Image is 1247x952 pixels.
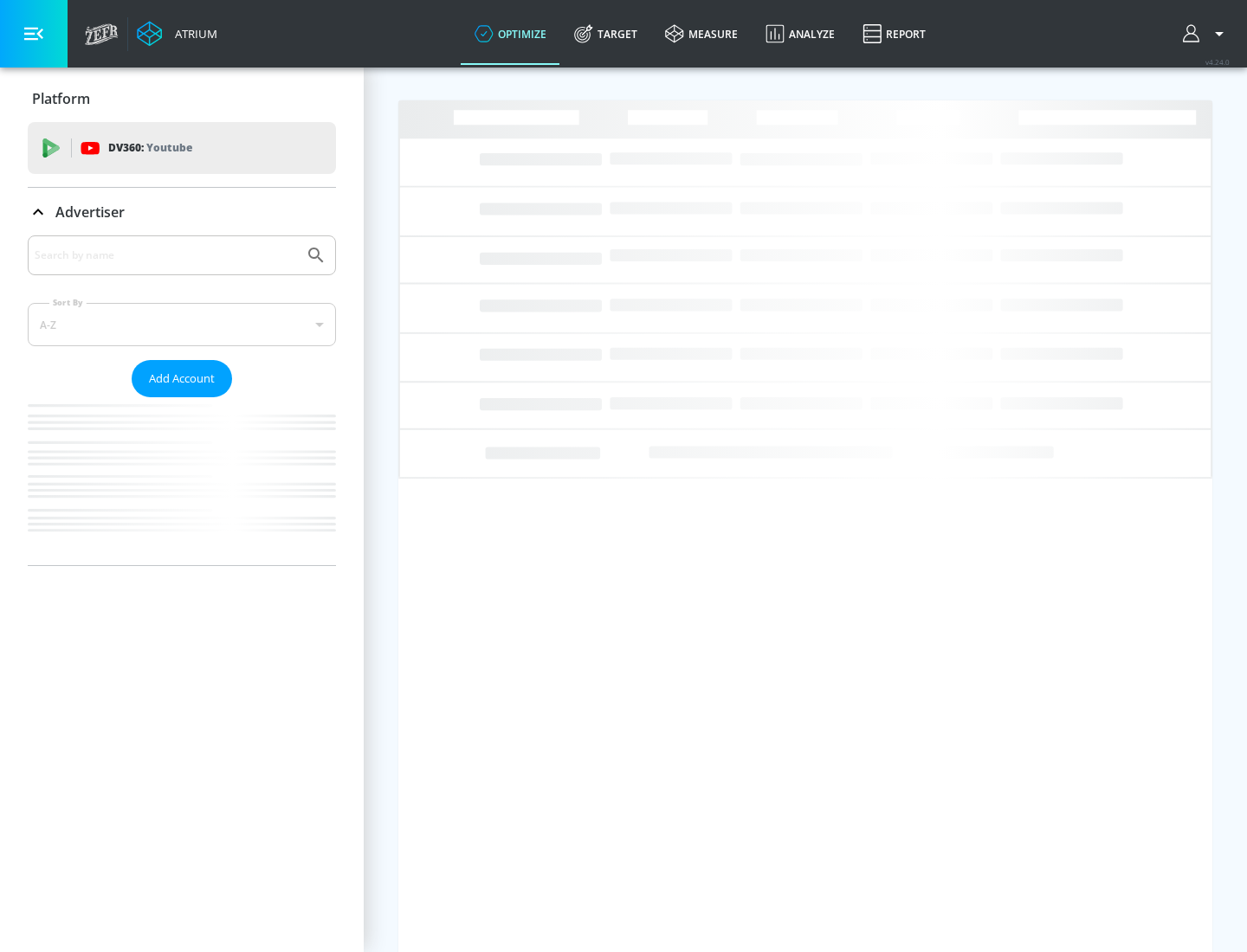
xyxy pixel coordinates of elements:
nav: list of Advertiser [28,397,336,565]
div: Atrium [168,26,217,42]
button: Add Account [132,360,232,397]
p: Youtube [146,138,192,157]
span: v 4.24.0 [1205,57,1230,67]
div: Advertiser [28,235,336,565]
div: Advertiser [28,188,336,236]
a: measure [651,3,752,65]
p: Advertiser [55,203,125,222]
label: Sort By [49,297,87,308]
a: Analyze [752,3,849,65]
a: optimize [461,3,560,65]
a: Atrium [137,21,217,47]
a: Report [849,3,940,65]
div: Platform [28,74,336,123]
input: Search by name [35,244,297,267]
p: DV360: [108,138,192,158]
div: DV360: Youtube [28,122,336,174]
div: A-Z [28,303,336,346]
a: Target [560,3,651,65]
span: Add Account [149,369,215,389]
p: Platform [32,89,90,108]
